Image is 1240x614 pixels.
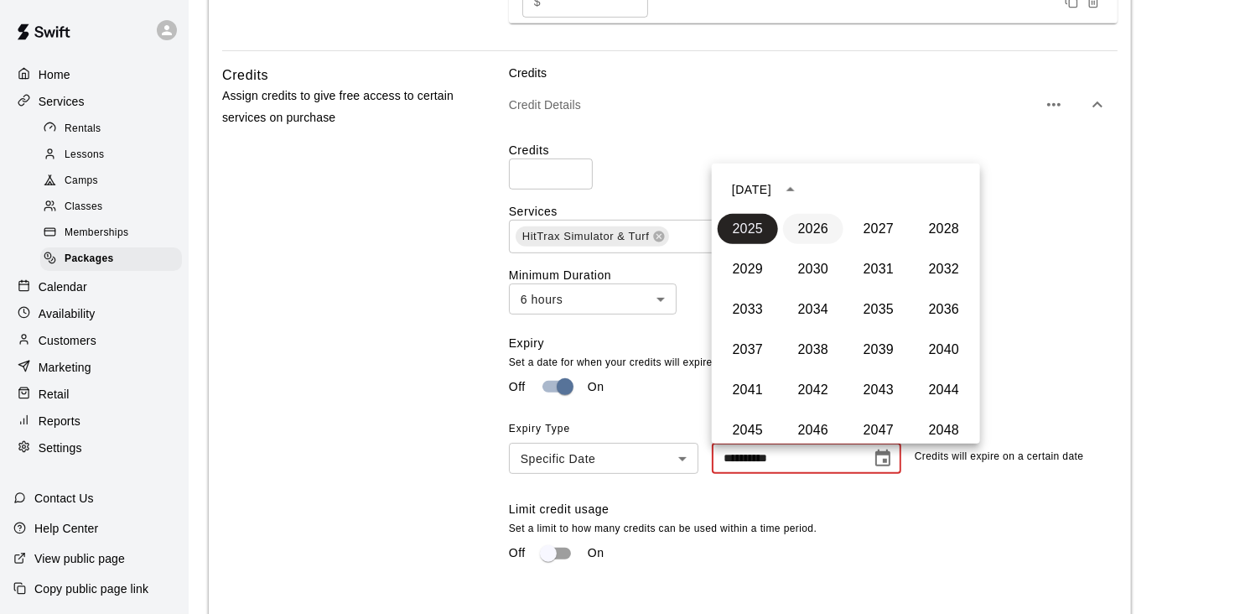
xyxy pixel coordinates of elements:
p: On [588,544,604,562]
p: Reports [39,413,80,429]
span: Memberships [65,225,128,242]
button: 2044 [914,375,974,405]
button: 2032 [914,254,974,284]
p: Calendar [39,278,87,295]
button: 2028 [914,214,974,244]
a: Calendar [13,274,175,299]
button: 2026 [783,214,843,244]
button: 2029 [718,254,778,284]
a: Customers [13,328,175,353]
div: 6 hours [509,284,677,315]
a: Home [13,62,175,87]
button: 2039 [848,335,909,365]
p: Marketing [39,359,91,376]
a: Retail [13,382,175,407]
a: Classes [40,195,189,221]
p: Credit Details [509,96,1037,113]
button: 2037 [718,335,778,365]
label: Credits [509,142,1118,159]
p: Credits [509,65,1118,81]
p: Retail [39,386,70,403]
button: 2035 [848,294,909,325]
a: Marketing [13,355,175,380]
a: Rentals [40,116,189,142]
button: 2046 [783,415,843,445]
button: 2045 [718,415,778,445]
div: [DATE] [732,181,771,199]
button: 2027 [848,214,909,244]
a: Settings [13,435,175,460]
p: Help Center [34,520,98,537]
p: Off [509,378,526,396]
p: Customers [39,332,96,349]
p: Services [39,93,85,110]
p: On [588,378,604,396]
span: Rentals [65,121,101,138]
a: Services [13,89,175,114]
a: Camps [40,169,189,195]
a: Reports [13,408,175,434]
button: 2034 [783,294,843,325]
button: Choose date [866,442,900,476]
span: Expiry Type [509,416,698,443]
span: Camps [65,173,98,190]
p: Availability [39,305,96,322]
button: 2025 [718,214,778,244]
div: Memberships [40,221,182,245]
div: Classes [40,195,182,219]
div: Rentals [40,117,182,141]
span: Packages [65,251,114,268]
p: Off [509,544,526,562]
p: Set a limit to how many credits can be used within a time period. [509,521,1118,538]
button: 2038 [783,335,843,365]
p: Assign credits to give free access to certain services on purchase [222,86,455,127]
p: Settings [39,440,82,456]
label: Services [509,203,1118,220]
button: 2047 [848,415,909,445]
button: 2033 [718,294,778,325]
button: 2048 [914,415,974,445]
a: Packages [40,247,189,273]
span: HitTrax Simulator & Turf [516,228,656,245]
p: Copy public page link [34,580,148,597]
a: Lessons [40,142,189,168]
h6: Credits [222,65,268,86]
p: View public page [34,550,125,567]
p: Home [39,66,70,83]
button: 2043 [848,375,909,405]
p: Credits will expire on a certain date [915,449,1084,466]
button: 2030 [783,254,843,284]
button: 2042 [783,375,843,405]
label: Limit credit usage [509,502,610,516]
div: Specific Date [509,443,698,474]
span: Classes [65,199,102,216]
p: Contact Us [34,490,94,507]
div: HitTrax Simulator & Turf [516,226,670,247]
span: Lessons [65,147,105,164]
a: Availability [13,301,175,326]
button: 2041 [718,375,778,405]
button: 2036 [914,294,974,325]
button: 2031 [848,254,909,284]
label: Expiry [509,336,544,350]
p: Set a date for when your credits will expire. [509,355,1104,372]
div: Packages [40,247,182,271]
div: Credit Details [509,81,1118,128]
a: Memberships [40,221,189,247]
div: Camps [40,169,182,193]
button: year view is open, switch to calendar view [776,175,805,204]
button: 2040 [914,335,974,365]
div: Lessons [40,143,182,167]
label: Minimum Duration [509,267,1118,284]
